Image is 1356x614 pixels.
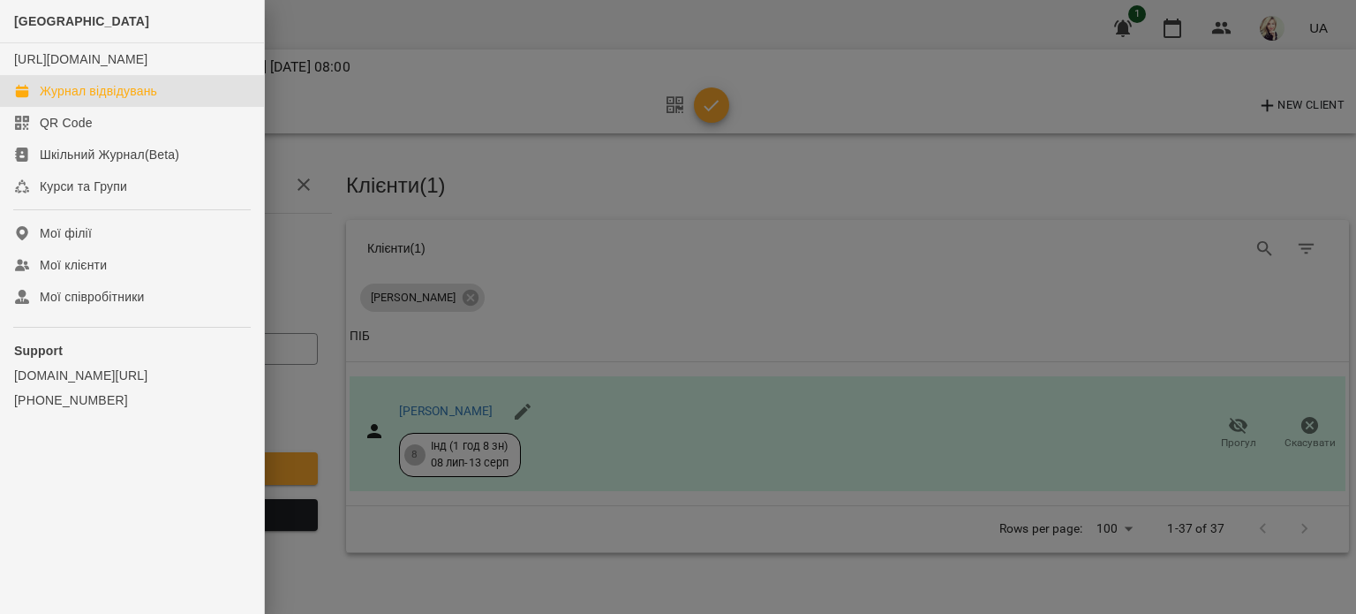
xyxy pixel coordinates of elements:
[14,52,147,66] a: [URL][DOMAIN_NAME]
[40,82,157,100] div: Журнал відвідувань
[40,178,127,195] div: Курси та Групи
[40,288,145,306] div: Мої співробітники
[40,224,92,242] div: Мої філії
[14,391,250,409] a: [PHONE_NUMBER]
[40,256,107,274] div: Мої клієнти
[14,367,250,384] a: [DOMAIN_NAME][URL]
[40,114,93,132] div: QR Code
[14,342,250,360] p: Support
[14,14,149,28] span: [GEOGRAPHIC_DATA]
[40,146,179,163] div: Шкільний Журнал(Beta)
